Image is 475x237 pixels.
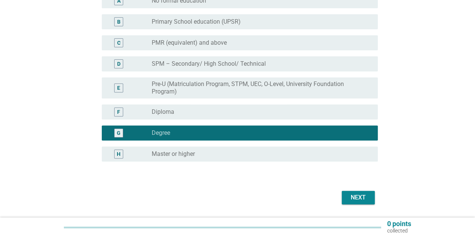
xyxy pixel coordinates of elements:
button: Next [342,191,375,204]
div: F [117,108,120,116]
label: Master or higher [152,150,195,158]
div: H [117,150,121,158]
label: Diploma [152,108,174,116]
p: collected [387,227,411,234]
div: G [117,129,121,137]
div: C [117,39,121,47]
label: SPM – Secondary/ High School/ Technical [152,60,266,68]
label: Primary School education (UPSR) [152,18,241,26]
div: D [117,60,121,68]
label: PMR (equivalent) and above [152,39,227,47]
label: Pre-U (Matriculation Program, STPM, UEC, O-Level, University Foundation Program) [152,80,366,95]
div: E [117,84,120,92]
div: Next [348,193,369,202]
p: 0 points [387,220,411,227]
label: Degree [152,129,170,137]
div: B [117,18,121,26]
